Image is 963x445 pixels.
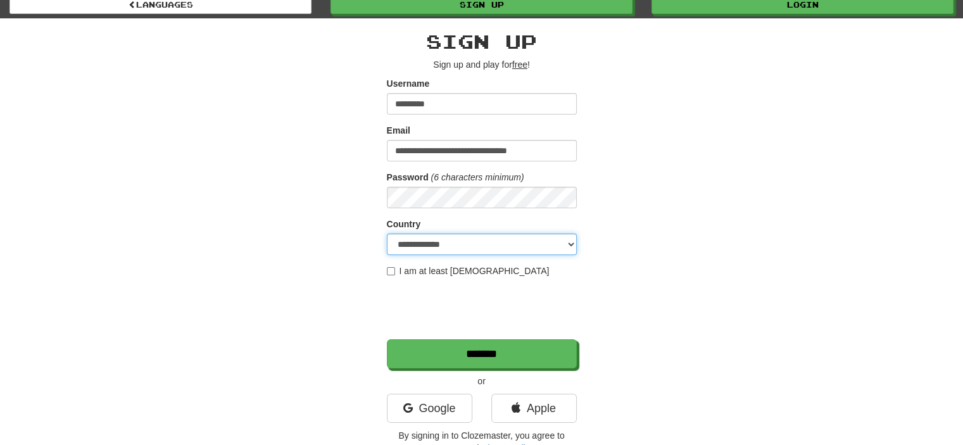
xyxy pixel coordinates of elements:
[512,60,527,70] u: free
[387,394,472,423] a: Google
[387,58,577,71] p: Sign up and play for !
[387,218,421,230] label: Country
[387,267,395,275] input: I am at least [DEMOGRAPHIC_DATA]
[431,172,524,182] em: (6 characters minimum)
[387,375,577,387] p: or
[387,31,577,52] h2: Sign up
[491,394,577,423] a: Apple
[387,284,579,333] iframe: reCAPTCHA
[387,77,430,90] label: Username
[387,124,410,137] label: Email
[387,265,550,277] label: I am at least [DEMOGRAPHIC_DATA]
[387,171,429,184] label: Password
